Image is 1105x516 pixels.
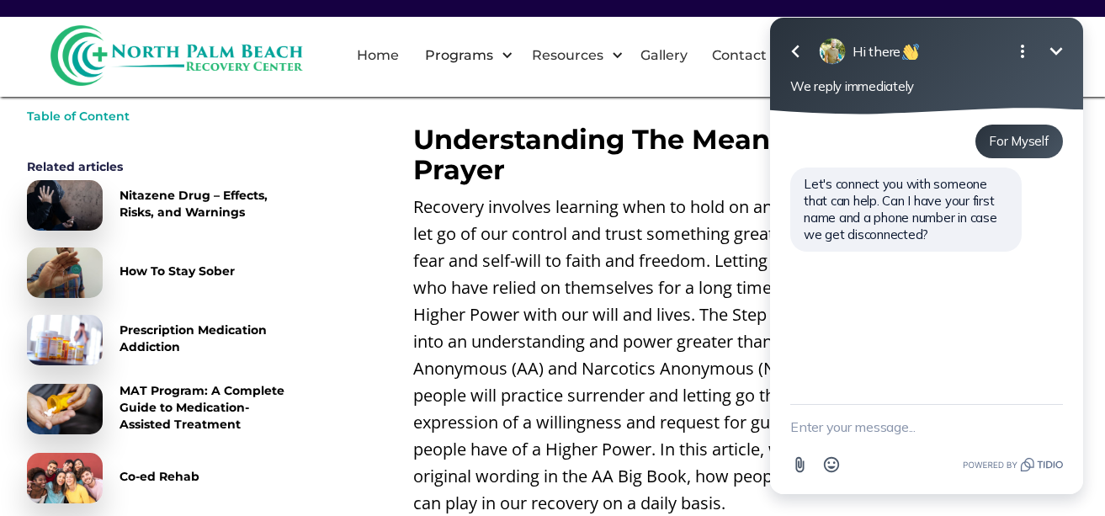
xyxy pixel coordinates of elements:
[528,45,608,66] div: Resources
[413,125,1078,185] h2: Understanding The Meaning of The 3rd Step Prayer
[291,35,325,68] button: Minimize
[258,35,291,68] button: Open options
[27,108,296,125] div: Table of Content
[347,29,409,82] a: Home
[27,247,296,298] a: How To Stay Sober
[630,29,698,82] a: Gallery
[56,176,252,242] span: Let's connect you with someone that can help. Can I have your first name and a phone number in ca...
[27,453,296,503] a: Co-ed Rehab
[120,468,199,485] div: Co-ed Rehab
[421,45,497,66] div: Programs
[27,180,296,231] a: Nitazene Drug – Effects, Risks, and Warnings
[35,449,67,481] button: Attach file button
[702,29,777,82] a: Contact
[518,29,628,82] div: Resources
[120,382,296,433] div: MAT Program: A Complete Guide to Medication-Assisted Treatment
[67,449,99,481] button: Open Emoji picker
[120,263,235,279] div: How To Stay Sober
[120,322,296,355] div: Prescription Medication Addiction
[27,158,296,175] div: Related articles
[104,43,173,60] span: Hi there
[42,78,166,94] span: We reply immediately
[42,405,315,449] textarea: New message
[27,315,296,365] a: Prescription Medication Addiction
[154,44,171,61] img: 👋
[215,455,315,475] a: Powered by Tidio.
[27,382,296,436] a: MAT Program: A Complete Guide to Medication-Assisted Treatment
[411,29,518,82] div: Programs
[241,133,300,149] span: For Myself
[120,187,296,221] div: Nitazene Drug – Effects, Risks, and Warnings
